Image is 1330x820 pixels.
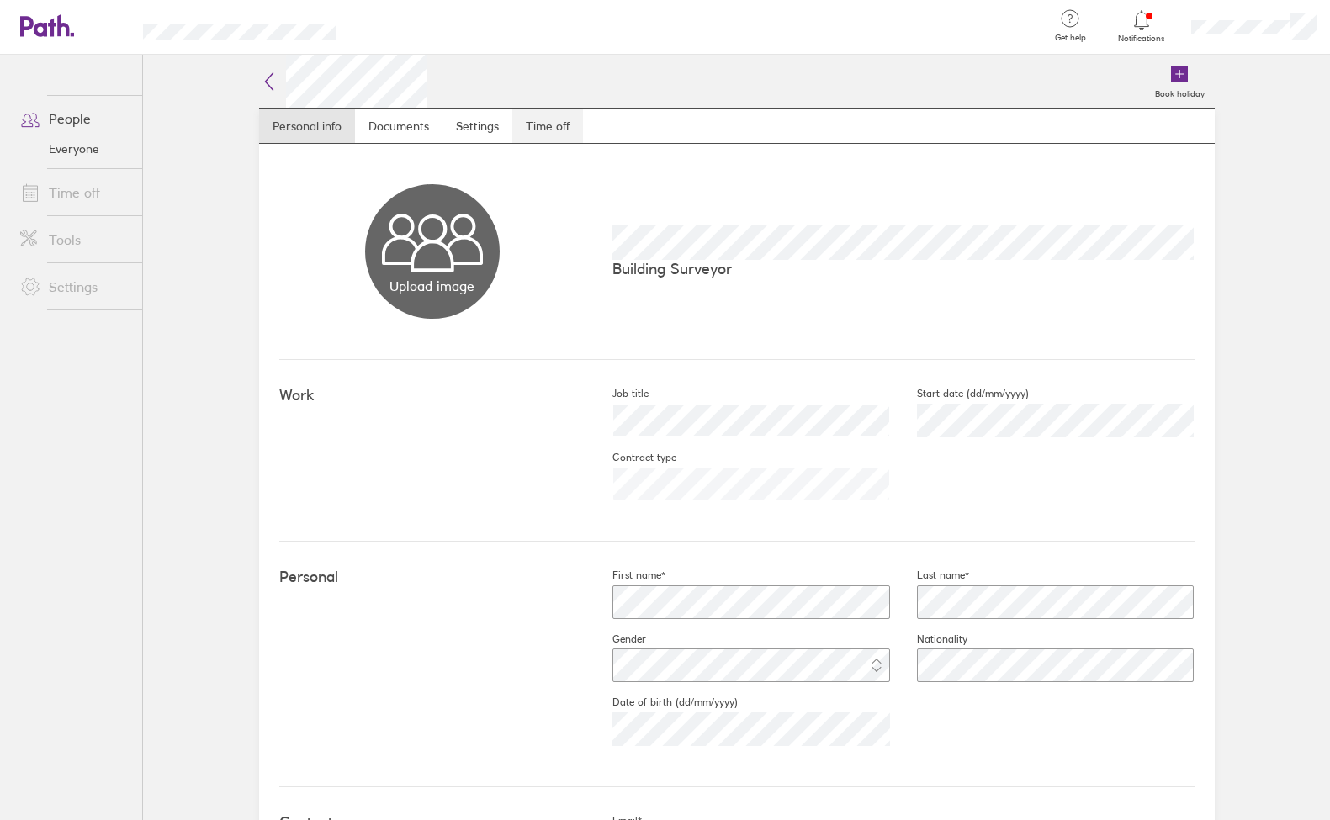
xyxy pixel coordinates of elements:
[7,270,142,304] a: Settings
[890,632,967,646] label: Nationality
[612,260,1195,278] p: Building Surveyor
[7,223,142,257] a: Tools
[1145,55,1215,108] a: Book holiday
[586,451,676,464] label: Contract type
[442,109,512,143] a: Settings
[7,135,142,162] a: Everyone
[7,102,142,135] a: People
[890,387,1029,400] label: Start date (dd/mm/yyyy)
[7,176,142,209] a: Time off
[1043,33,1098,43] span: Get help
[890,569,969,582] label: Last name*
[279,569,586,586] h4: Personal
[586,387,649,400] label: Job title
[586,569,665,582] label: First name*
[279,387,586,405] h4: Work
[1145,84,1215,99] label: Book holiday
[259,109,355,143] a: Personal info
[1115,8,1169,44] a: Notifications
[586,632,646,646] label: Gender
[355,109,442,143] a: Documents
[1115,34,1169,44] span: Notifications
[512,109,583,143] a: Time off
[586,696,738,709] label: Date of birth (dd/mm/yyyy)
